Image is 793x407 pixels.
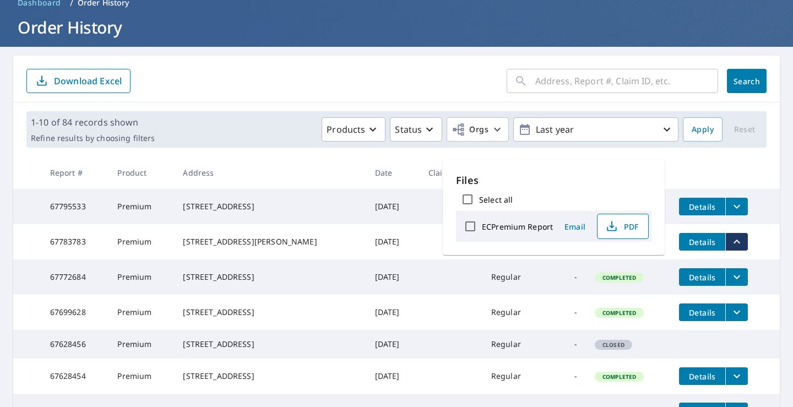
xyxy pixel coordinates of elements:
[725,233,748,251] button: filesDropdownBtn-67783783
[725,198,748,215] button: filesDropdownBtn-67795533
[183,272,357,283] div: [STREET_ADDRESS]
[108,189,174,224] td: Premium
[686,272,719,283] span: Details
[736,76,758,86] span: Search
[108,295,174,330] td: Premium
[679,367,725,385] button: detailsBtn-67628454
[452,123,488,137] span: Orgs
[13,16,780,39] h1: Order History
[596,274,643,281] span: Completed
[725,303,748,321] button: filesDropdownBtn-67699628
[543,259,586,295] td: -
[482,359,543,394] td: Regular
[108,359,174,394] td: Premium
[686,202,719,212] span: Details
[327,123,365,136] p: Products
[686,307,719,318] span: Details
[557,218,593,235] button: Email
[482,330,543,359] td: Regular
[54,75,122,87] p: Download Excel
[727,69,767,93] button: Search
[482,295,543,330] td: Regular
[543,330,586,359] td: -
[395,123,422,136] p: Status
[41,259,109,295] td: 67772684
[183,201,357,212] div: [STREET_ADDRESS]
[41,295,109,330] td: 67699628
[447,117,509,142] button: Orgs
[725,268,748,286] button: filesDropdownBtn-67772684
[543,295,586,330] td: -
[366,156,420,189] th: Date
[596,309,643,317] span: Completed
[174,156,366,189] th: Address
[692,123,714,137] span: Apply
[366,295,420,330] td: [DATE]
[604,220,639,233] span: PDF
[183,371,357,382] div: [STREET_ADDRESS]
[108,224,174,259] td: Premium
[586,156,670,189] th: Status
[686,371,719,382] span: Details
[725,367,748,385] button: filesDropdownBtn-67628454
[41,189,109,224] td: 67795533
[683,117,723,142] button: Apply
[679,303,725,321] button: detailsBtn-67699628
[482,221,553,232] label: ECPremium Report
[108,156,174,189] th: Product
[456,173,651,188] p: Files
[686,237,719,247] span: Details
[26,69,131,93] button: Download Excel
[679,198,725,215] button: detailsBtn-67795533
[366,224,420,259] td: [DATE]
[322,117,385,142] button: Products
[679,268,725,286] button: detailsBtn-67772684
[31,133,155,143] p: Refine results by choosing filters
[562,221,588,232] span: Email
[479,194,513,205] label: Select all
[390,117,442,142] button: Status
[183,339,357,350] div: [STREET_ADDRESS]
[596,373,643,381] span: Completed
[41,359,109,394] td: 67628454
[366,259,420,295] td: [DATE]
[513,117,678,142] button: Last year
[41,330,109,359] td: 67628456
[366,359,420,394] td: [DATE]
[679,233,725,251] button: detailsBtn-67783783
[531,120,660,139] p: Last year
[596,341,631,349] span: Closed
[108,259,174,295] td: Premium
[366,330,420,359] td: [DATE]
[535,66,718,96] input: Address, Report #, Claim ID, etc.
[31,116,155,129] p: 1-10 of 84 records shown
[108,330,174,359] td: Premium
[183,307,357,318] div: [STREET_ADDRESS]
[183,236,357,247] div: [STREET_ADDRESS][PERSON_NAME]
[41,224,109,259] td: 67783783
[482,156,543,189] th: Delivery
[597,214,649,239] button: PDF
[366,189,420,224] td: [DATE]
[543,156,586,189] th: Cost
[420,156,482,189] th: Claim ID
[482,259,543,295] td: Regular
[41,156,109,189] th: Report #
[543,359,586,394] td: -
